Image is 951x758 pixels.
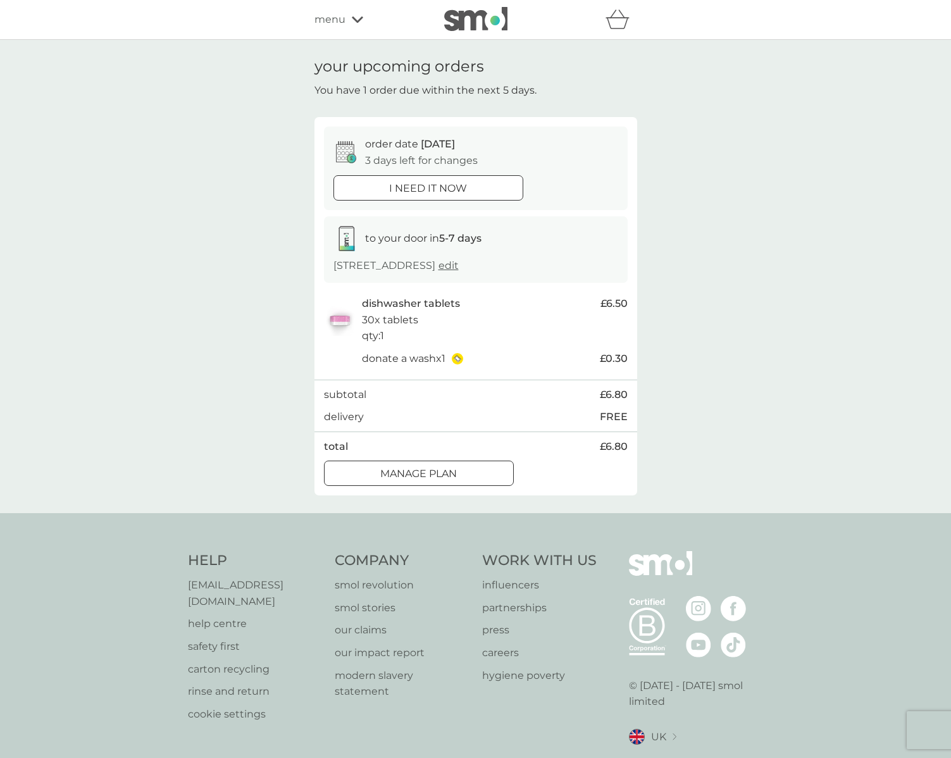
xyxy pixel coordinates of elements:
[335,645,469,661] a: our impact report
[314,11,345,28] span: menu
[600,387,628,403] span: £6.80
[629,551,692,594] img: smol
[651,729,666,745] span: UK
[314,58,484,76] h1: your upcoming orders
[365,136,455,152] p: order date
[188,706,323,723] a: cookie settings
[362,312,418,328] p: 30x tablets
[324,387,366,403] p: subtotal
[686,632,711,657] img: visit the smol Youtube page
[629,729,645,745] img: UK flag
[482,551,597,571] h4: Work With Us
[324,438,348,455] p: total
[438,259,459,271] a: edit
[335,600,469,616] a: smol stories
[335,668,469,700] a: modern slavery statement
[600,438,628,455] span: £6.80
[673,733,676,740] img: select a new location
[606,7,637,32] div: basket
[188,661,323,678] a: carton recycling
[335,577,469,593] a: smol revolution
[721,596,746,621] img: visit the smol Facebook page
[482,577,597,593] a: influencers
[482,668,597,684] a: hygiene poverty
[324,461,514,486] button: Manage plan
[600,295,628,312] span: £6.50
[188,638,323,655] a: safety first
[380,466,457,482] p: Manage plan
[335,551,469,571] h4: Company
[314,82,537,99] p: You have 1 order due within the next 5 days.
[333,175,523,201] button: i need it now
[362,351,445,367] p: donate a wash x 1
[629,678,764,710] p: © [DATE] - [DATE] smol limited
[482,645,597,661] a: careers
[421,138,455,150] span: [DATE]
[335,622,469,638] a: our claims
[482,622,597,638] a: press
[444,7,507,31] img: smol
[365,232,482,244] span: to your door in
[188,683,323,700] a: rinse and return
[362,295,460,312] p: dishwasher tablets
[600,351,628,367] span: £0.30
[324,409,364,425] p: delivery
[188,616,323,632] a: help centre
[482,600,597,616] a: partnerships
[686,596,711,621] img: visit the smol Instagram page
[389,180,467,197] p: i need it now
[362,328,384,344] p: qty : 1
[721,632,746,657] img: visit the smol Tiktok page
[188,577,323,609] a: [EMAIL_ADDRESS][DOMAIN_NAME]
[333,258,459,274] p: [STREET_ADDRESS]
[365,152,478,169] p: 3 days left for changes
[600,409,628,425] p: FREE
[188,551,323,571] h4: Help
[439,232,482,244] strong: 5-7 days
